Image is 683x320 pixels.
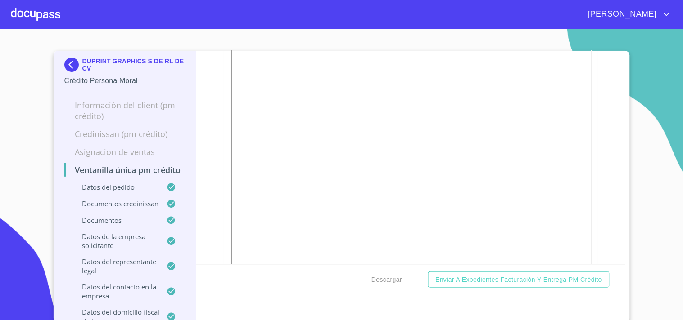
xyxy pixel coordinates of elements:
img: Docupass spot blue [64,58,82,72]
p: Datos del pedido [64,182,167,191]
button: Enviar a Expedientes Facturación y Entrega PM crédito [428,271,609,288]
p: Ventanilla única PM crédito [64,164,185,175]
p: Asignación de Ventas [64,147,185,157]
span: Descargar [371,274,402,285]
p: Documentos [64,216,167,225]
button: Descargar [368,271,406,288]
p: Información del Client (PM crédito) [64,100,185,121]
div: DUPRINT GRAPHICS S DE RL DE CV [64,58,185,76]
p: Datos del contacto en la empresa [64,282,167,300]
p: Credinissan (PM crédito) [64,129,185,139]
span: [PERSON_NAME] [581,7,661,22]
p: Datos del representante legal [64,257,167,275]
button: account of current user [581,7,672,22]
iframe: Constancia de Situación Fiscal Empresa [231,44,592,286]
span: Enviar a Expedientes Facturación y Entrega PM crédito [435,274,602,285]
p: Datos de la empresa solicitante [64,232,167,250]
p: Crédito Persona Moral [64,76,185,86]
p: DUPRINT GRAPHICS S DE RL DE CV [82,58,185,72]
p: Documentos CrediNissan [64,199,167,208]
